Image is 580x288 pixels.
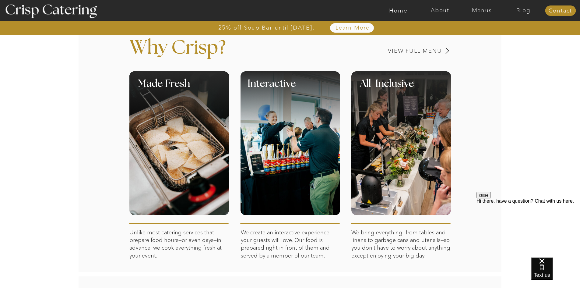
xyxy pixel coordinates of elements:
[545,8,576,14] a: Contact
[503,8,544,14] a: Blog
[138,79,250,97] h1: Made Fresh
[322,25,384,31] a: Learn More
[531,258,580,288] iframe: podium webchat widget bubble
[346,48,442,54] a: View Full Menu
[129,38,293,66] p: Why Crisp?
[196,25,337,31] a: 25% off Soup Bar until [DATE]!
[461,8,503,14] a: Menus
[360,79,469,97] h1: All Inclusive
[378,8,419,14] a: Home
[476,192,580,265] iframe: podium webchat widget prompt
[248,79,378,97] h1: Interactive
[419,8,461,14] a: About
